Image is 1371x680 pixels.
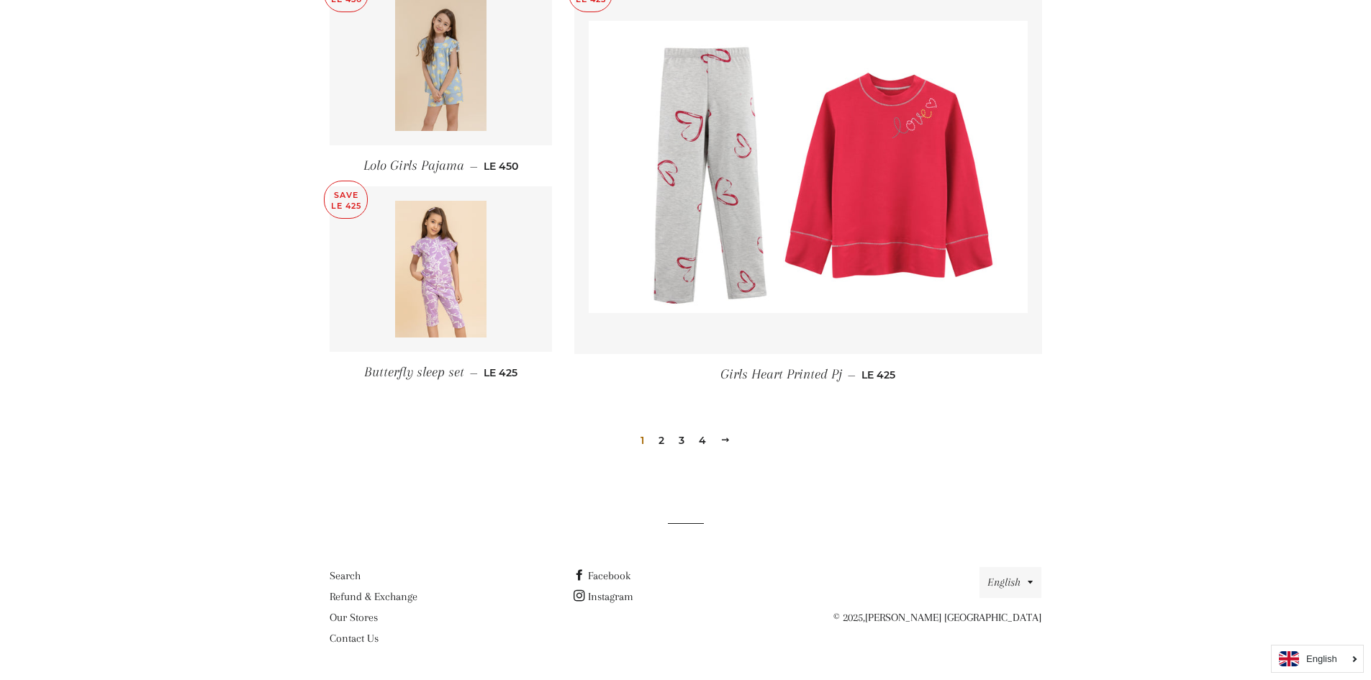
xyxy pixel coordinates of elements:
[330,632,379,645] a: Contact Us
[861,368,895,381] span: LE 425
[848,368,856,381] span: —
[574,590,633,603] a: Instagram
[979,567,1041,598] button: English
[574,354,1042,395] a: Girls Heart Printed Pj — LE 425
[818,609,1041,627] p: © 2025,
[635,430,650,451] span: 1
[673,430,690,451] a: 3
[330,611,378,624] a: Our Stores
[330,569,361,582] a: Search
[693,430,712,451] a: 4
[364,364,464,380] span: Butterfly sleep set
[720,366,842,382] span: Girls Heart Printed Pj
[330,352,553,393] a: Butterfly sleep set — LE 425
[865,611,1041,624] a: [PERSON_NAME] [GEOGRAPHIC_DATA]
[484,366,517,379] span: LE 425
[470,160,478,173] span: —
[1279,651,1356,666] a: English
[1306,654,1337,663] i: English
[470,366,478,379] span: —
[330,590,417,603] a: Refund & Exchange
[484,160,518,173] span: LE 450
[574,569,630,582] a: Facebook
[325,181,367,218] p: Save LE 425
[653,430,670,451] a: 2
[363,158,464,173] span: Lolo Girls Pajama
[330,145,553,186] a: Lolo Girls Pajama — LE 450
